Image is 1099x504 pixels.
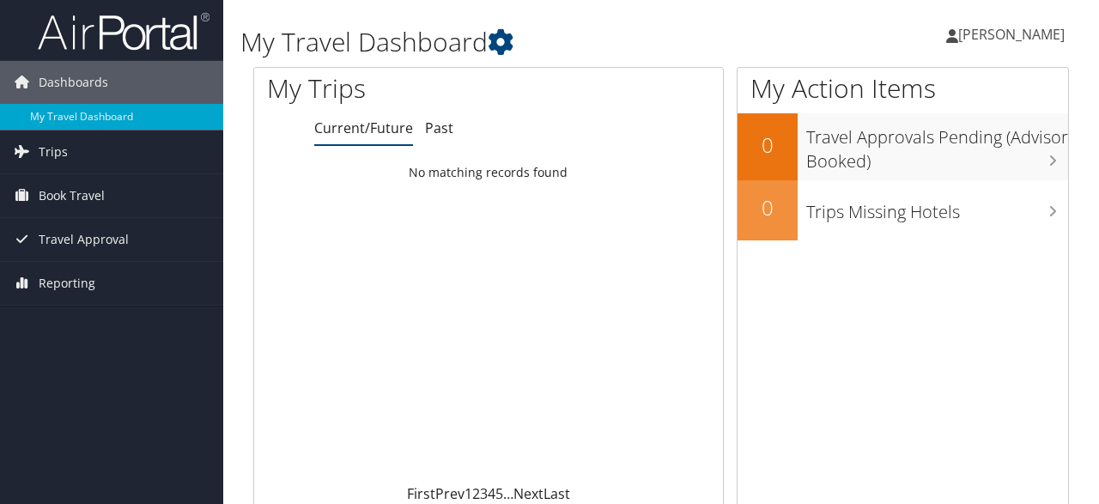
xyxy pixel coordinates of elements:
[39,61,108,104] span: Dashboards
[495,484,503,503] a: 5
[513,484,543,503] a: Next
[314,118,413,137] a: Current/Future
[39,262,95,305] span: Reporting
[543,484,570,503] a: Last
[806,191,1068,224] h3: Trips Missing Hotels
[958,25,1065,44] span: [PERSON_NAME]
[480,484,488,503] a: 3
[435,484,464,503] a: Prev
[464,484,472,503] a: 1
[738,180,1068,240] a: 0Trips Missing Hotels
[39,131,68,173] span: Trips
[240,24,801,60] h1: My Travel Dashboard
[39,174,105,217] span: Book Travel
[503,484,513,503] span: …
[425,118,453,137] a: Past
[946,9,1082,60] a: [PERSON_NAME]
[407,484,435,503] a: First
[38,11,209,52] img: airportal-logo.png
[806,117,1068,173] h3: Travel Approvals Pending (Advisor Booked)
[472,484,480,503] a: 2
[254,157,723,188] td: No matching records found
[738,70,1068,106] h1: My Action Items
[488,484,495,503] a: 4
[39,218,129,261] span: Travel Approval
[267,70,514,106] h1: My Trips
[738,113,1068,179] a: 0Travel Approvals Pending (Advisor Booked)
[738,131,798,160] h2: 0
[738,193,798,222] h2: 0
